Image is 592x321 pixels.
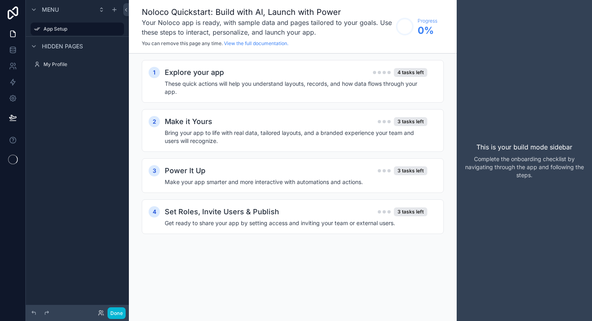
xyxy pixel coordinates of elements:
a: App Setup [31,23,124,35]
p: This is your build mode sidebar [476,142,572,152]
label: App Setup [43,26,119,32]
h1: Noloco Quickstart: Build with AI, Launch with Power [142,6,392,18]
h3: Your Noloco app is ready, with sample data and pages tailored to your goals. Use these steps to i... [142,18,392,37]
a: View the full documentation. [224,40,288,46]
p: Complete the onboarding checklist by navigating through the app and following the steps. [463,155,586,179]
label: My Profile [43,61,122,68]
span: Menu [42,6,59,14]
span: 0 % [418,24,437,37]
span: Progress [418,18,437,24]
span: Hidden pages [42,42,83,50]
span: You can remove this page any time. [142,40,223,46]
button: Done [108,307,126,319]
a: My Profile [31,58,124,71]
